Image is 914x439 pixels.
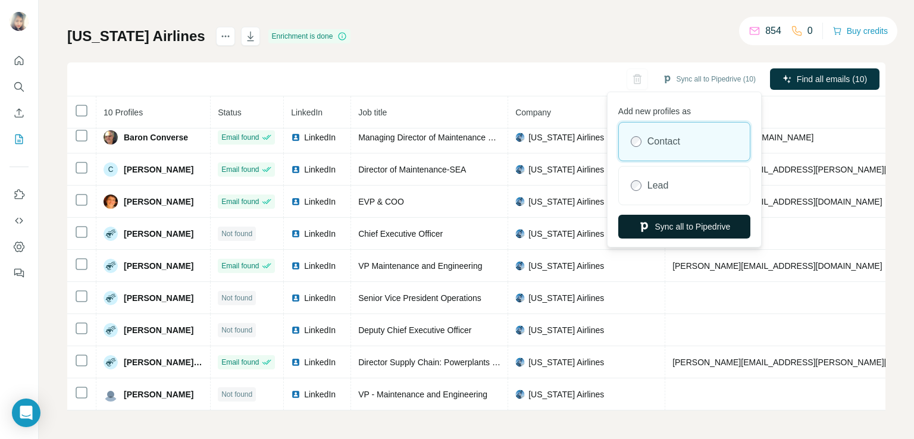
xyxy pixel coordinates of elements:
span: Baron Converse [124,131,188,143]
img: Avatar [104,323,118,337]
span: [PERSON_NAME][EMAIL_ADDRESS][DOMAIN_NAME] [672,261,882,271]
span: Not found [221,325,252,335]
span: [PERSON_NAME] [124,260,193,272]
button: Enrich CSV [10,102,29,124]
span: [PERSON_NAME] [124,388,193,400]
img: company-logo [515,165,525,174]
span: Not found [221,389,252,400]
button: Sync all to Pipedrive (10) [654,70,764,88]
img: LinkedIn logo [291,133,301,142]
span: [US_STATE] Airlines [528,260,604,272]
p: 0 [807,24,813,38]
span: Status [218,108,242,117]
span: Senior Vice President Operations [358,293,481,303]
span: LinkedIn [304,388,336,400]
button: actions [216,27,235,46]
span: Email found [221,196,259,207]
span: Find all emails (10) [797,73,867,85]
button: Find all emails (10) [770,68,879,90]
label: Lead [647,178,669,193]
button: My lists [10,128,29,150]
img: company-logo [515,325,525,335]
span: Managing Director of Maintenance Operations [358,133,528,142]
img: LinkedIn logo [291,165,301,174]
span: [US_STATE] Airlines [528,356,604,368]
img: Avatar [104,227,118,241]
span: Email found [221,261,259,271]
h1: [US_STATE] Airlines [67,27,205,46]
img: LinkedIn logo [291,229,301,239]
button: Feedback [10,262,29,284]
img: company-logo [515,358,525,367]
div: Open Intercom Messenger [12,399,40,427]
img: Avatar [104,387,118,402]
img: company-logo [515,261,525,271]
span: [US_STATE] Airlines [528,228,604,240]
span: LinkedIn [304,196,336,208]
span: LinkedIn [304,131,336,143]
span: [US_STATE] Airlines [528,196,604,208]
span: LinkedIn [304,292,336,304]
button: Use Surfe API [10,210,29,231]
img: LinkedIn logo [291,390,301,399]
img: company-logo [515,229,525,239]
span: [US_STATE] Airlines [528,131,604,143]
span: VP Maintenance and Engineering [358,261,482,271]
img: Avatar [104,259,118,273]
span: Not found [221,228,252,239]
span: Email found [221,132,259,143]
span: [US_STATE] Airlines [528,164,604,175]
img: Avatar [10,12,29,31]
span: [US_STATE] Airlines [528,388,604,400]
span: [US_STATE] Airlines [528,324,604,336]
span: Email found [221,357,259,368]
img: LinkedIn logo [291,293,301,303]
div: Enrichment is done [268,29,351,43]
img: Avatar [104,291,118,305]
span: Email found [221,164,259,175]
span: [PERSON_NAME] [124,164,193,175]
img: company-logo [515,133,525,142]
span: [PERSON_NAME], MBA [124,356,203,368]
span: Director of Maintenance-SEA [358,165,466,174]
span: [US_STATE] Airlines [528,292,604,304]
span: [PERSON_NAME] [124,324,193,336]
span: LinkedIn [291,108,323,117]
img: LinkedIn logo [291,325,301,335]
span: LinkedIn [304,164,336,175]
p: Add new profiles as [618,101,750,117]
span: LinkedIn [304,324,336,336]
button: Sync all to Pipedrive [618,215,750,239]
div: C [104,162,118,177]
span: VP - Maintenance and Engineering [358,390,487,399]
button: Quick start [10,50,29,71]
p: 854 [765,24,781,38]
img: LinkedIn logo [291,358,301,367]
button: Use Surfe on LinkedIn [10,184,29,205]
img: LinkedIn logo [291,261,301,271]
button: Buy credits [832,23,888,39]
span: Not found [221,293,252,303]
img: company-logo [515,293,525,303]
span: LinkedIn [304,356,336,368]
img: LinkedIn logo [291,197,301,206]
img: Avatar [104,195,118,209]
span: Director Supply Chain: Powerplants & Lease Management [358,358,574,367]
label: Contact [647,134,680,149]
span: LinkedIn [304,228,336,240]
img: Avatar [104,355,118,369]
img: Avatar [104,130,118,145]
span: EVP & COO [358,197,404,206]
button: Dashboard [10,236,29,258]
span: 10 Profiles [104,108,143,117]
span: Job title [358,108,387,117]
button: Search [10,76,29,98]
img: company-logo [515,390,525,399]
span: Company [515,108,551,117]
span: Chief Executive Officer [358,229,443,239]
span: LinkedIn [304,260,336,272]
span: Deputy Chief Executive Officer [358,325,471,335]
span: [PERSON_NAME] [124,196,193,208]
span: [PERSON_NAME] [124,292,193,304]
span: [PERSON_NAME] [124,228,193,240]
